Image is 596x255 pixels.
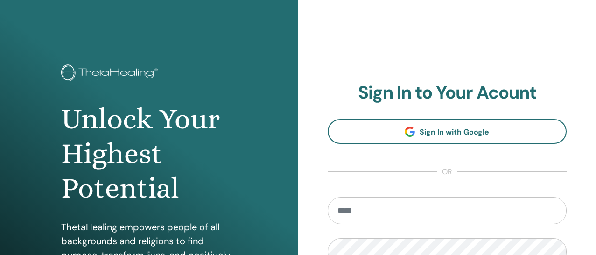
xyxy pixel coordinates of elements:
h2: Sign In to Your Acount [328,82,567,104]
a: Sign In with Google [328,119,567,144]
span: or [437,166,457,177]
h1: Unlock Your Highest Potential [61,102,237,206]
span: Sign In with Google [420,127,489,137]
